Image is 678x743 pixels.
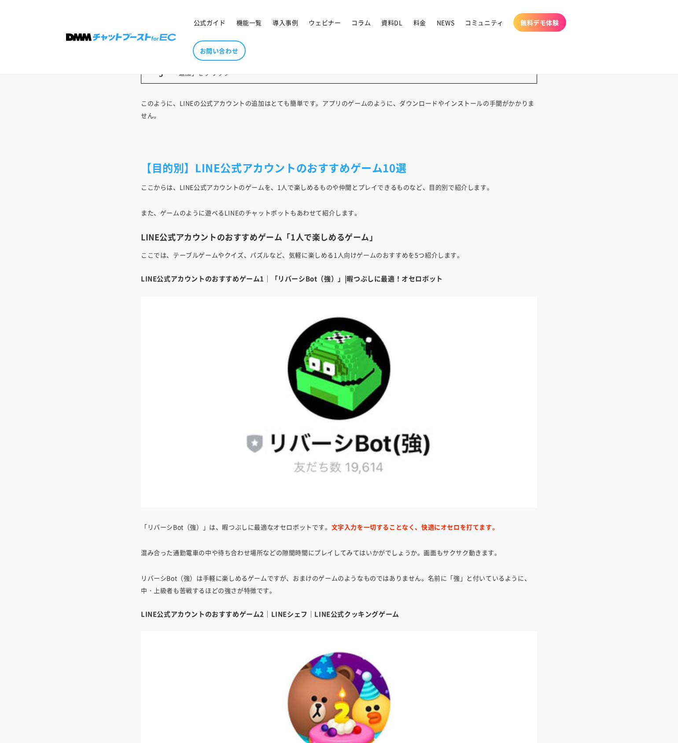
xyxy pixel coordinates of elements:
h4: LINE公式アカウントのおすすめゲーム1｜「リバーシBot（強）」|暇つぶしに最適！オセロボット [141,274,537,283]
h3: LINE公式アカウントのおすすめゲーム「1人で楽しめるゲーム」 [141,232,537,242]
p: また、ゲームのように遊べるLINEのチャットボットもあわせて紹介します。 [141,206,537,219]
a: コラム [346,13,376,32]
span: 料金 [413,18,426,26]
a: 公式ガイド [188,13,231,32]
a: お問い合わせ [193,40,246,61]
p: リバーシBot（強）は手軽に楽しめるゲームですが、おまけのゲームのようなものではありません。名前に「強」と付いているように、中・上級者も苦戦するほどの強さが特徴です。 [141,572,537,596]
span: 公式ガイド [194,18,226,26]
span: ウェビナー [309,18,341,26]
span: コミュニティ [465,18,504,26]
strong: 文字入力を一切することなく、快適にオセロを打てます。 [332,522,499,531]
a: 機能一覧 [231,13,267,32]
a: コミュニティ [460,13,509,32]
p: ここからは、LINE公式アカウントのゲームを、1人で楽しめるものや仲間とプレイできるものなど、目的別で紹介します。 [141,181,537,193]
a: 導入事例 [267,13,303,32]
p: 混み合った通勤電車の中や待ち合わせ場所などの隙間時間にプレイしてみてはいかがでしょうか。画面もサクサク動きます。 [141,546,537,559]
a: NEWS [431,13,460,32]
span: 資料DL [381,18,402,26]
span: 導入事例 [273,18,298,26]
img: 株式会社DMM Boost [66,33,176,41]
span: お問い合わせ [200,47,239,55]
span: 無料デモ体験 [520,18,559,26]
a: ウェビナー [303,13,346,32]
p: 「リバーシBot（強）」は、暇つぶしに最適なオセロボットです。 [141,521,537,533]
a: 資料DL [376,13,408,32]
p: ここでは、テーブルゲームやクイズ、パズルなど、気軽に楽しめる1人向けゲームのおすすめを5つ紹介します。 [141,249,537,261]
li: 「追加」をクリック [159,66,537,79]
h2: 【目的別】LINE公式アカウントのおすすめゲーム10選 [141,161,537,174]
span: 機能一覧 [236,18,262,26]
span: コラム [351,18,371,26]
p: このように、LINEの公式アカウントの追加はとても簡単です。アプリのゲームのように、ダウンロードやインストールの手間がかかりません。 [141,97,537,121]
span: NEWS [437,18,454,26]
h4: LINE公式アカウントのおすすめゲーム2｜LINEシェフ｜LINE公式クッキングゲーム [141,610,537,618]
a: 無料デモ体験 [513,13,566,32]
a: 料金 [408,13,431,32]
